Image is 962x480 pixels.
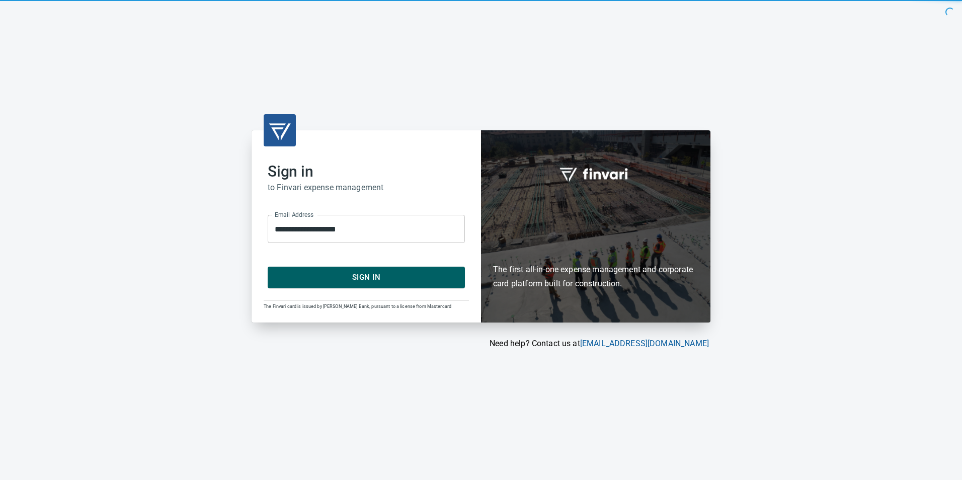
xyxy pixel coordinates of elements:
img: transparent_logo.png [268,118,292,142]
h6: The first all-in-one expense management and corporate card platform built for construction. [493,204,698,291]
h6: to Finvari expense management [268,181,465,195]
a: [EMAIL_ADDRESS][DOMAIN_NAME] [580,339,709,348]
div: Finvari [481,130,710,322]
button: Sign In [268,267,465,288]
span: Sign In [279,271,454,284]
img: fullword_logo_white.png [558,162,633,185]
h2: Sign in [268,163,465,181]
p: Need help? Contact us at [252,338,709,350]
span: The Finvari card is issued by [PERSON_NAME] Bank, pursuant to a license from Mastercard [264,304,451,309]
